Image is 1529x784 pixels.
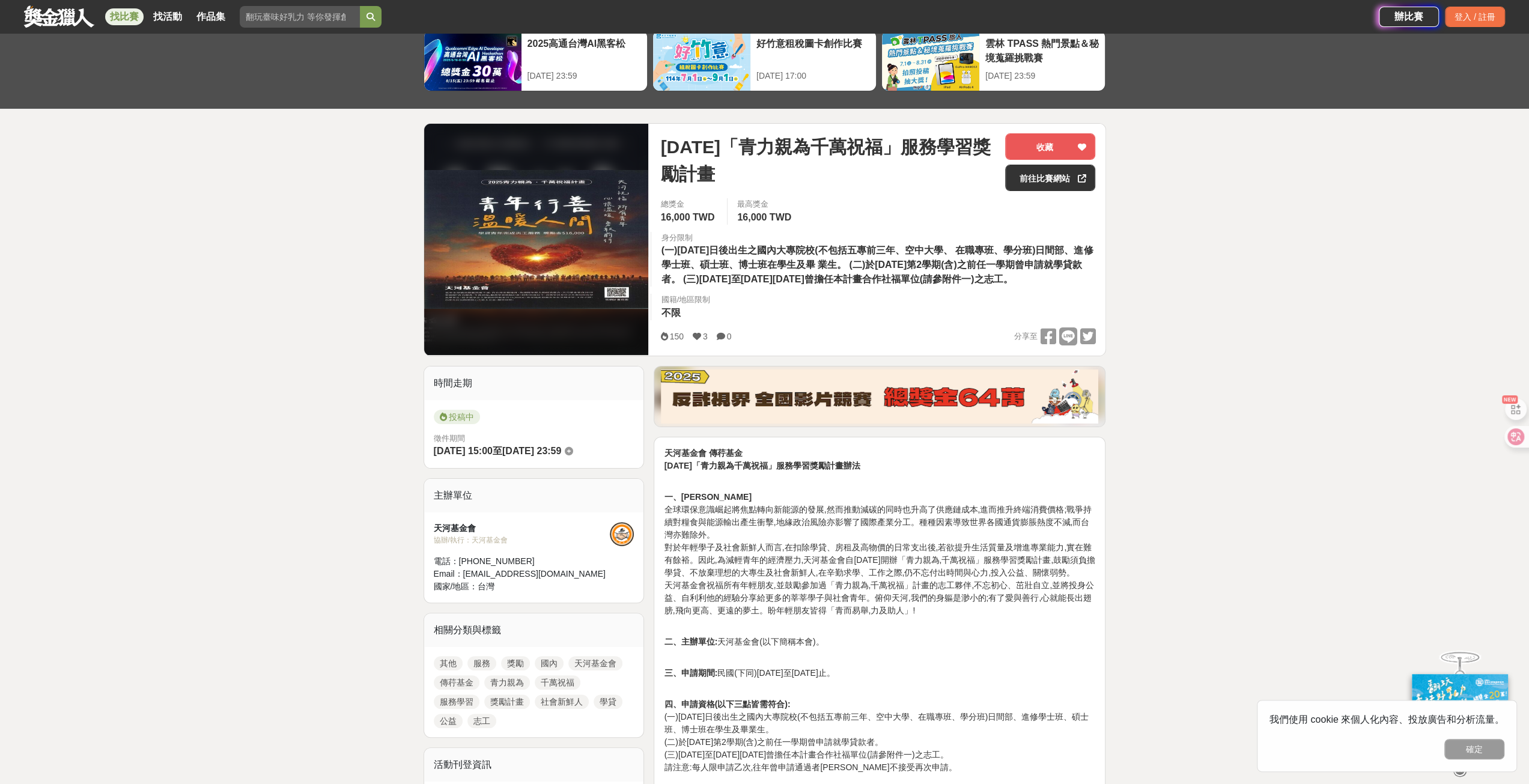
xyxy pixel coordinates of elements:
[493,446,502,456] span: 至
[737,198,794,210] span: 最高獎金
[661,245,1093,284] span: (一)[DATE]日後出生之國內大專院校(不包括五專前三年、空中大學、 在職專班、學分班)日間部、進修學士班、碩士班、博士班在學生及畢 業生。 (二)於[DATE]第2學期(含)之前任一學期曾申...
[434,568,610,580] div: Email： [EMAIL_ADDRESS][DOMAIN_NAME]
[1005,165,1095,191] a: 前往比賽網站
[434,714,463,728] a: 公益
[1445,7,1505,27] div: 登入 / 註冊
[664,699,790,709] strong: 四、申請資格(以下三點皆需符合):
[664,448,742,458] strong: 天河基金會 傳荇基金
[664,637,717,646] strong: 二、主辦單位:
[664,668,717,678] strong: 三、申請期間:
[434,535,610,545] div: 協辦/執行： 天河基金會
[756,70,870,82] div: [DATE] 17:00
[660,198,717,210] span: 總獎金
[434,410,480,424] span: 投稿中
[535,694,589,709] a: 社會新鮮人
[501,656,530,670] a: 獎勵
[660,212,714,222] span: 16,000 TWD
[484,694,530,709] a: 獎勵計畫
[594,694,622,709] a: 學貸
[661,308,680,318] span: 不限
[424,479,644,512] div: 主辦單位
[727,332,732,341] span: 0
[434,582,478,591] span: 國家/地區：
[661,232,1095,244] div: 身分限制
[1412,674,1508,754] img: c171a689-fb2c-43c6-a33c-e56b1f4b2190.jpg
[985,37,1099,64] div: 雲林 TPASS 熱門景點＆秘境蒐羅挑戰賽
[664,636,1095,661] p: 天河基金會(以下簡稱本會)。
[478,582,494,591] span: 台灣
[434,434,465,443] span: 徵件期間
[434,694,479,709] a: 服務學習
[105,8,144,25] a: 找比賽
[527,70,641,82] div: [DATE] 23:59
[664,667,1095,692] p: 民國(下同)[DATE]至[DATE]止。
[424,748,644,782] div: 活動刊登資訊
[148,8,187,25] a: 找活動
[527,37,641,64] div: 2025高通台灣AI黑客松
[1379,7,1439,27] a: 辦比賽
[985,70,1099,82] div: [DATE] 23:59
[424,30,648,91] a: 2025高通台灣AI黑客松[DATE] 23:59
[703,332,708,341] span: 3
[661,369,1098,424] img: 760c60fc-bf85-49b1-bfa1-830764fee2cd.png
[1444,739,1504,759] button: 確定
[424,366,644,400] div: 時間走期
[568,656,622,670] a: 天河基金會
[424,613,644,647] div: 相關分類與標籤
[434,446,493,456] span: [DATE] 15:00
[664,461,860,470] strong: [DATE]「青力親為千萬祝福」服務學習獎勵計畫辦法
[240,6,360,28] input: 翻玩臺味好乳力 等你發揮創意！
[535,656,564,670] a: 國內
[434,656,463,670] a: 其他
[652,30,877,91] a: 好竹意租稅圖卡創作比賽[DATE] 17:00
[192,8,230,25] a: 作品集
[467,656,496,670] a: 服務
[484,675,530,690] a: 青力親為
[664,492,751,502] strong: 一、[PERSON_NAME]
[881,30,1105,91] a: 雲林 TPASS 熱門景點＆秘境蒐羅挑戰賽[DATE] 23:59
[756,37,870,64] div: 好竹意租稅圖卡創作比賽
[1005,133,1095,160] button: 收藏
[737,212,791,222] span: 16,000 TWD
[434,522,610,535] div: 天河基金會
[434,675,479,690] a: 傳荇基金
[661,294,710,306] div: 國籍/地區限制
[467,714,496,728] a: 志工
[1014,327,1037,345] span: 分享至
[434,555,610,568] div: 電話： [PHONE_NUMBER]
[669,332,683,341] span: 150
[1269,714,1504,725] span: 我們使用 cookie 來個人化內容、投放廣告和分析流量。
[502,446,561,456] span: [DATE] 23:59
[424,170,649,309] img: Cover Image
[535,675,580,690] a: 千萬祝福
[664,478,1095,630] p: 全球環保意識崛起將焦點轉向新能源的發展,然而推動減碳的同時也升高了供應鏈成本,進而推升終端消費價格;戰爭持續對糧食與能源輸出產生衝擊,地緣政治風險亦影響了國際產業分工。種種因素導致世界各國通貨膨...
[660,133,996,187] span: [DATE]「青力親為千萬祝福」服務學習獎勵計畫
